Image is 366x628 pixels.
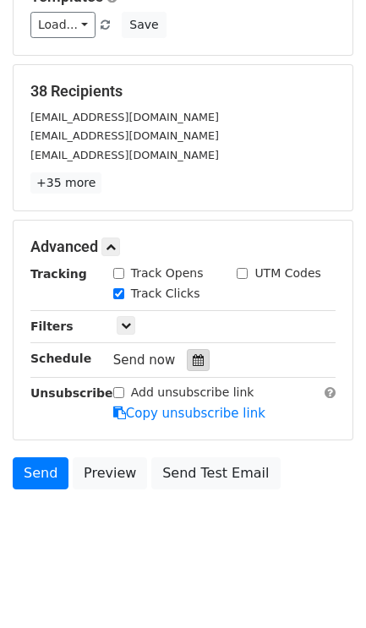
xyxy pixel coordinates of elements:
[122,12,166,38] button: Save
[30,172,101,194] a: +35 more
[113,352,176,368] span: Send now
[113,406,265,421] a: Copy unsubscribe link
[30,82,336,101] h5: 38 Recipients
[151,457,280,489] a: Send Test Email
[30,111,219,123] small: [EMAIL_ADDRESS][DOMAIN_NAME]
[30,352,91,365] strong: Schedule
[30,12,96,38] a: Load...
[131,265,204,282] label: Track Opens
[254,265,320,282] label: UTM Codes
[131,285,200,303] label: Track Clicks
[30,149,219,161] small: [EMAIL_ADDRESS][DOMAIN_NAME]
[73,457,147,489] a: Preview
[281,547,366,628] iframe: Chat Widget
[131,384,254,401] label: Add unsubscribe link
[30,238,336,256] h5: Advanced
[30,319,74,333] strong: Filters
[30,267,87,281] strong: Tracking
[30,129,219,142] small: [EMAIL_ADDRESS][DOMAIN_NAME]
[30,386,113,400] strong: Unsubscribe
[13,457,68,489] a: Send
